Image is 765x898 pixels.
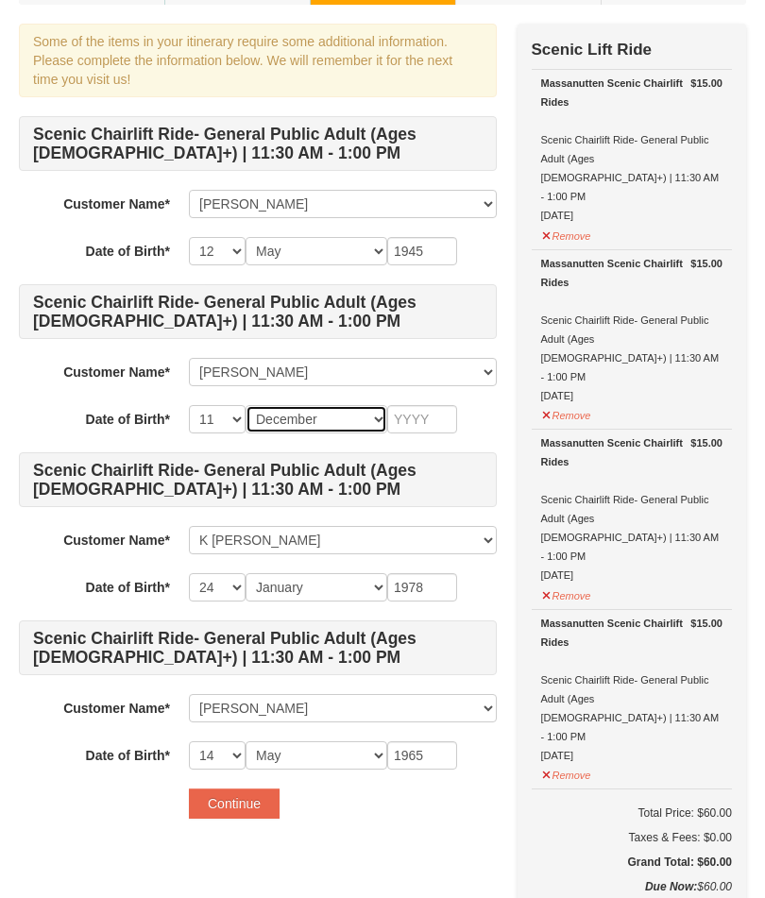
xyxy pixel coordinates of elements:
[19,452,497,507] h4: Scenic Chairlift Ride- General Public Adult (Ages [DEMOGRAPHIC_DATA]+) | 11:30 AM - 1:00 PM
[541,582,592,605] button: Remove
[532,853,732,872] h5: Grand Total: $60.00
[541,614,722,652] div: Massanutten Scenic Chairlift Rides
[690,433,722,452] strong: $15.00
[387,237,457,265] input: YYYY
[532,41,653,59] strong: Scenic Lift Ride
[690,614,722,633] strong: $15.00
[690,74,722,93] strong: $15.00
[690,254,722,273] strong: $15.00
[63,364,170,380] strong: Customer Name*
[645,880,697,893] strong: Due Now:
[189,788,280,819] button: Continue
[19,24,497,97] div: Some of the items in your itinerary require some additional information. Please complete the info...
[532,828,732,847] div: Taxes & Fees: $0.00
[86,580,170,595] strong: Date of Birth*
[541,74,722,111] div: Massanutten Scenic Chairlift Rides
[541,433,722,585] div: Scenic Chairlift Ride- General Public Adult (Ages [DEMOGRAPHIC_DATA]+) | 11:30 AM - 1:00 PM [DATE]
[532,804,732,822] h6: Total Price: $60.00
[541,222,592,246] button: Remove
[19,284,497,339] h4: Scenic Chairlift Ride- General Public Adult (Ages [DEMOGRAPHIC_DATA]+) | 11:30 AM - 1:00 PM
[63,701,170,716] strong: Customer Name*
[387,741,457,770] input: YYYY
[86,244,170,259] strong: Date of Birth*
[86,412,170,427] strong: Date of Birth*
[541,254,722,292] div: Massanutten Scenic Chairlift Rides
[19,620,497,675] h4: Scenic Chairlift Ride- General Public Adult (Ages [DEMOGRAPHIC_DATA]+) | 11:30 AM - 1:00 PM
[541,433,722,471] div: Massanutten Scenic Chairlift Rides
[541,761,592,785] button: Remove
[387,405,457,433] input: YYYY
[541,254,722,405] div: Scenic Chairlift Ride- General Public Adult (Ages [DEMOGRAPHIC_DATA]+) | 11:30 AM - 1:00 PM [DATE]
[541,401,592,425] button: Remove
[541,74,722,225] div: Scenic Chairlift Ride- General Public Adult (Ages [DEMOGRAPHIC_DATA]+) | 11:30 AM - 1:00 PM [DATE]
[63,196,170,212] strong: Customer Name*
[19,116,497,171] h4: Scenic Chairlift Ride- General Public Adult (Ages [DEMOGRAPHIC_DATA]+) | 11:30 AM - 1:00 PM
[541,614,722,765] div: Scenic Chairlift Ride- General Public Adult (Ages [DEMOGRAPHIC_DATA]+) | 11:30 AM - 1:00 PM [DATE]
[387,573,457,601] input: YYYY
[63,533,170,548] strong: Customer Name*
[86,748,170,763] strong: Date of Birth*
